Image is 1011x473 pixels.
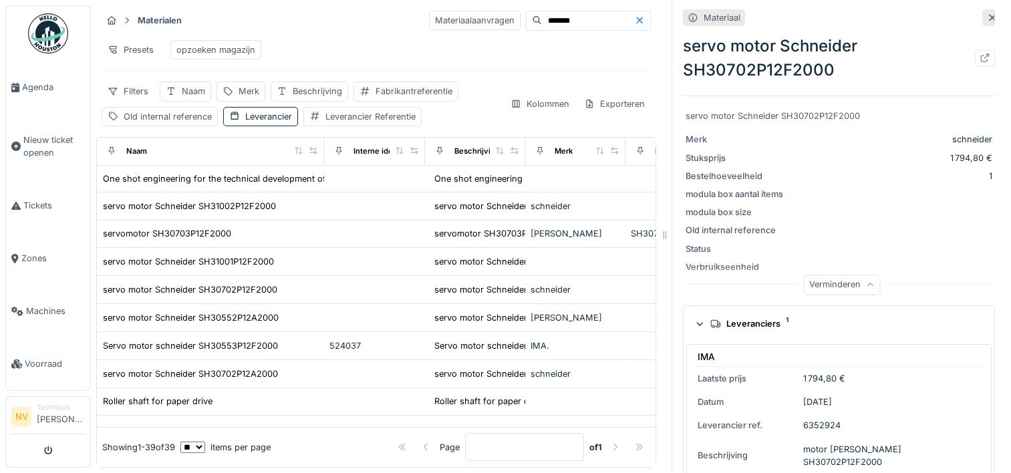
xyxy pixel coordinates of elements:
div: Technicus [37,402,85,412]
div: Beschrijving [698,449,798,462]
div: Laatste prijs [698,372,798,385]
a: Zones [6,232,90,285]
span: Voorraad [25,357,85,370]
div: Page [440,441,460,454]
span: Nieuw ticket openen [23,134,85,159]
div: servo motor Schneider SH30702P12F2000 [686,110,992,122]
div: servomotor SH30703P12F2000 [103,227,231,240]
div: Naam [126,146,147,157]
div: servo motor Schneider SH30552P12A2000 [103,311,279,324]
div: Fabrikantreferentie [655,146,724,157]
div: Showing 1 - 39 of 39 [102,441,175,454]
div: 524037 [329,339,420,352]
summary: Leveranciers1 [689,311,989,336]
div: Naam [182,85,205,98]
div: 1 [791,170,992,182]
div: Verbruikseenheid [686,261,786,273]
div: Materiaalaanvragen [429,11,521,30]
div: servomotor SH30703P12F2000 [434,227,563,240]
div: Old internal reference [686,224,786,236]
div: Beschrijving [454,146,500,157]
div: Roller shaft for paper drive [103,395,212,408]
div: Status [686,243,786,255]
div: Beschrijving [293,85,342,98]
a: Nieuw ticket openen [6,114,90,179]
div: 1 794,80 € [791,152,992,164]
div: servo motor Schneider SH30702P12A2000 [434,367,609,380]
div: items per page [180,441,271,454]
div: One shot engineering for the technical developm... [434,172,641,185]
div: SH30703P12F2000 [631,227,740,240]
div: Leveranciers [710,317,978,330]
div: Kolommen [504,94,575,114]
div: opzoeken magazijn [176,43,255,56]
span: Tickets [23,199,85,212]
div: servo motor Schneider SH31001P12F2000 [434,255,605,268]
div: Fabrikantreferentie [376,85,452,98]
div: servo motor Schneider SH31002P12F2000 [434,200,607,212]
div: Datum [698,396,798,408]
div: IMA [698,350,715,363]
div: Stuksprijs [686,152,786,164]
div: [PERSON_NAME] [531,311,620,324]
div: Servo motor schneider SH30553P12F2000 [103,339,278,352]
span: Zones [21,252,85,265]
div: Bestelhoeveelheid [686,170,786,182]
div: Presets [102,40,160,59]
div: Filters [102,82,154,101]
div: One shot engineering for the technical development of the 54ct (27+27), 300 mm bag film unwinding... [103,172,625,185]
div: modula box size [686,206,786,218]
li: NV [11,407,31,427]
div: Leverancier Referentie [325,110,416,123]
div: 6352924 [803,419,841,432]
span: Machines [26,305,85,317]
div: IMA. [531,339,620,352]
div: schneider [791,133,992,146]
a: NV Technicus[PERSON_NAME] [11,402,85,434]
div: schneider [531,283,620,296]
div: Materiaal [704,11,740,24]
div: [PERSON_NAME] [531,227,620,240]
div: servo motor Schneider SH30552P12A2000 [434,311,610,324]
div: Servo motor schneider SH30553P12F2000 L71 [434,339,625,352]
div: servo motor Schneider SH31002P12F2000 [103,200,276,212]
span: Agenda [22,81,85,94]
div: Merk [686,133,786,146]
div: Leverancier ref. [698,419,798,432]
div: Roller shaft for paper drive-Arbre porte-roulea... [434,395,632,408]
div: servo motor Schneider SH30702P12A2000 [103,367,278,380]
div: modula box aantal items [686,188,786,200]
div: Verminderen [803,275,880,295]
div: Old internal reference [124,110,212,123]
div: Interne identificator [353,146,426,157]
div: Merk [239,85,259,98]
div: [DATE] [803,396,832,408]
div: Leverancier [245,110,292,123]
div: 1 794,80 € [803,372,845,385]
div: servo motor Schneider SH30702P12F2000 [103,283,277,296]
div: servo motor Schneider SH30702P12F2000 [434,283,609,296]
a: Voorraad [6,337,90,390]
a: Agenda [6,61,90,114]
strong: of 1 [589,441,602,454]
div: Exporteren [578,94,651,114]
div: servo motor Schneider SH31001P12F2000 [103,255,274,268]
a: Tickets [6,179,90,232]
strong: Materialen [132,14,187,27]
li: [PERSON_NAME] [37,402,85,431]
div: Merk [555,146,573,157]
div: schneider [531,200,620,212]
div: motor [PERSON_NAME] SH30702P12F2000 [803,443,980,468]
img: Badge_color-CXgf-gQk.svg [28,13,68,53]
div: servo motor Schneider SH30702P12F2000 [683,34,995,82]
a: Machines [6,285,90,337]
div: schneider [531,367,620,380]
